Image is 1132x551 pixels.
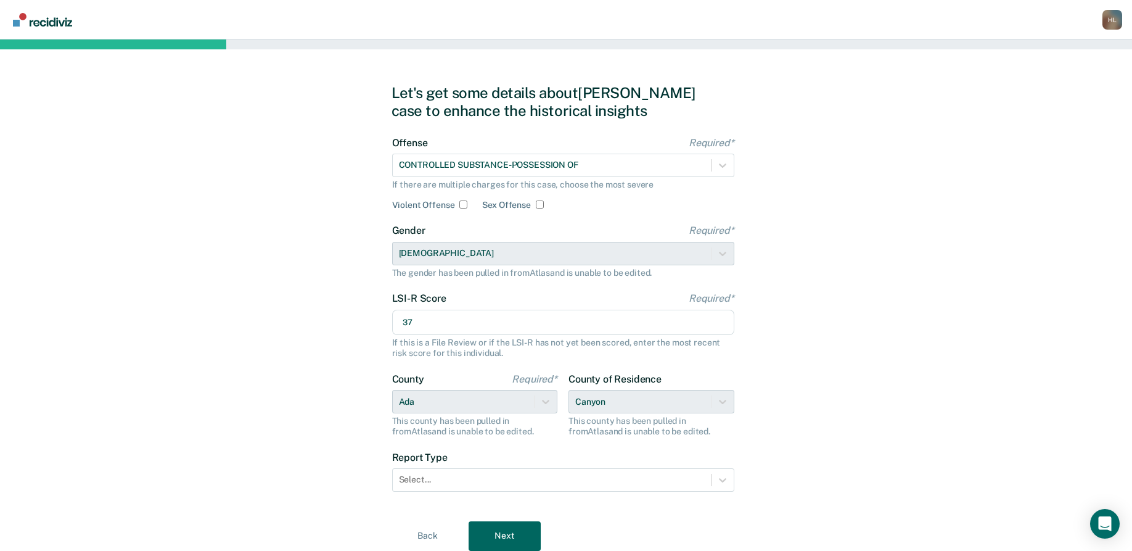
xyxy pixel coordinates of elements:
span: Required* [512,373,557,385]
div: If this is a File Review or if the LSI-R has not yet been scored, enter the most recent risk scor... [392,338,734,358]
img: Recidiviz [13,13,72,27]
label: Offense [392,137,734,149]
label: Gender [392,225,734,236]
span: Required* [689,137,734,149]
button: Next [469,521,541,551]
div: Open Intercom Messenger [1090,509,1120,539]
button: Back [392,521,464,551]
button: Profile dropdown button [1102,10,1122,30]
label: Report Type [392,452,734,463]
span: Required* [689,292,734,304]
div: Let's get some details about [PERSON_NAME] case to enhance the historical insights [392,84,741,120]
label: County of Residence [568,373,734,385]
div: If there are multiple charges for this case, choose the most severe [392,180,734,190]
div: This county has been pulled in from Atlas and is unable to be edited. [568,416,734,437]
label: County [392,373,558,385]
span: Required* [689,225,734,236]
label: Violent Offense [392,200,455,210]
div: H L [1102,10,1122,30]
div: The gender has been pulled in from Atlas and is unable to be edited. [392,268,734,278]
div: This county has been pulled in from Atlas and is unable to be edited. [392,416,558,437]
label: Sex Offense [482,200,530,210]
label: LSI-R Score [392,292,734,304]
